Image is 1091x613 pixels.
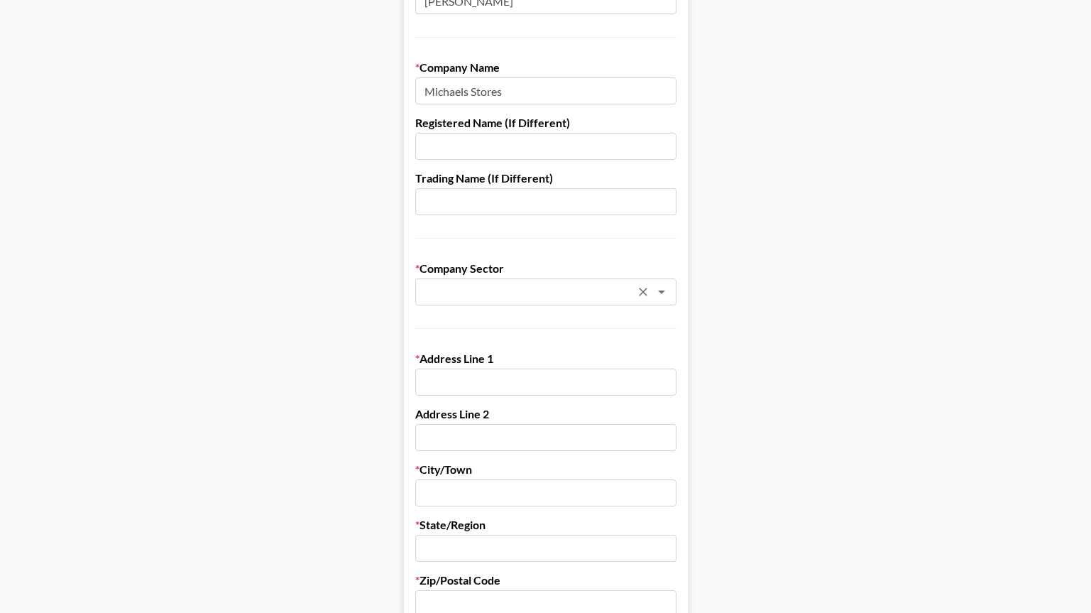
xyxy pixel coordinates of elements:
label: Address Line 2 [415,407,676,421]
button: Open [652,282,671,302]
label: Address Line 1 [415,352,676,366]
label: Company Name [415,60,676,75]
label: City/Town [415,462,676,477]
label: Zip/Postal Code [415,573,676,587]
label: Registered Name (If Different) [415,116,676,130]
label: State/Region [415,518,676,532]
button: Clear [633,282,653,302]
label: Company Sector [415,261,676,276]
label: Trading Name (If Different) [415,171,676,185]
